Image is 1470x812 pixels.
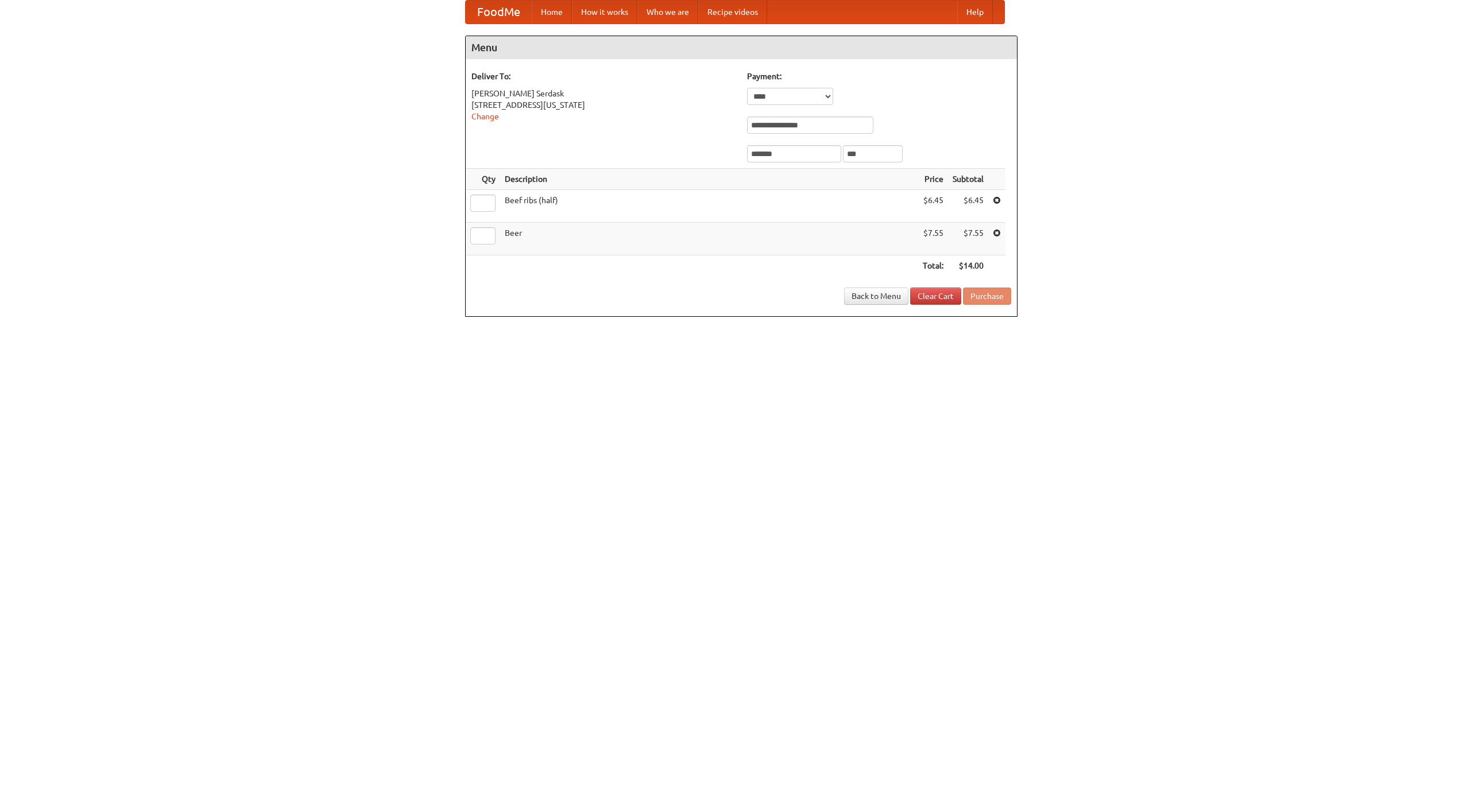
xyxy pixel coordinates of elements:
div: [STREET_ADDRESS][US_STATE] [471,99,736,111]
td: $6.45 [918,190,948,223]
th: Subtotal [948,169,988,190]
button: Purchase [963,287,1011,305]
td: $7.55 [918,223,948,255]
th: Qty [466,169,500,190]
td: Beef ribs (half) [500,190,918,223]
a: Change [471,112,499,121]
a: Help [957,1,993,24]
h4: Menu [466,36,1017,59]
a: Who we are [637,1,698,24]
a: Recipe videos [698,1,767,24]
a: Back to Menu [844,287,908,305]
a: Home [532,1,572,24]
a: FoodMe [466,1,532,24]
a: Clear Cart [910,287,961,305]
th: $14.00 [948,255,988,277]
th: Price [918,169,948,190]
td: Beer [500,223,918,255]
td: $7.55 [948,223,988,255]
th: Total: [918,255,948,277]
h5: Deliver To: [471,71,736,82]
h5: Payment: [747,71,1011,82]
td: $6.45 [948,190,988,223]
a: How it works [572,1,637,24]
th: Description [500,169,918,190]
div: [PERSON_NAME] Serdask [471,88,736,99]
